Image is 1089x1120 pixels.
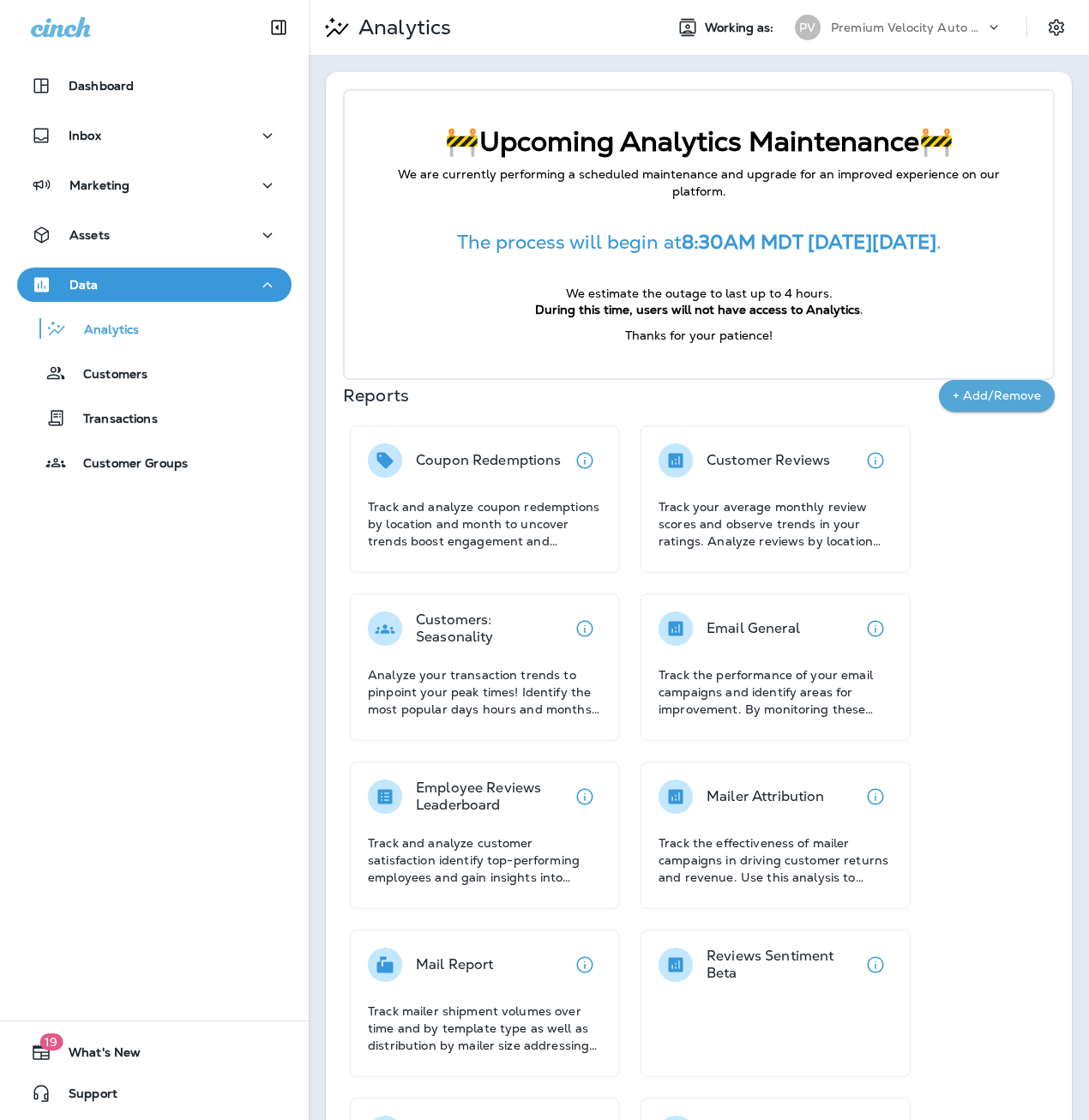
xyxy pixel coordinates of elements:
[416,780,568,814] p: Employee Reviews Leaderboard
[707,788,825,805] p: Mailer Attribution
[69,278,99,292] p: Data
[17,218,292,252] button: Assets
[705,21,778,35] span: Working as:
[343,383,939,407] p: Reports
[17,400,292,436] button: Transactions
[368,666,602,718] p: Analyze your transaction trends to pinpoint your peak times! Identify the most popular days hours...
[379,125,1019,158] p: 🚧Upcoming Analytics Maintenance🚧
[368,498,602,550] p: Track and analyze coupon redemptions by location and month to uncover trends boost engagement and...
[17,118,292,153] button: Inbox
[939,380,1055,412] button: + Add/Remove
[1041,12,1072,43] button: Settings
[17,444,292,480] button: Customer Groups
[831,21,985,34] p: Premium Velocity Auto dba Jiffy Lube
[67,322,139,339] p: Analytics
[39,1033,63,1051] span: 19
[858,443,893,478] button: View details
[659,498,893,550] p: Track your average monthly review scores and observe trends in your ratings. Analyze reviews by l...
[17,168,292,202] button: Marketing
[416,956,494,973] p: Mail Report
[66,456,188,473] p: Customer Groups
[368,1003,602,1054] p: Track mailer shipment volumes over time and by template type as well as distribution by mailer si...
[707,948,858,982] p: Reviews Sentiment Beta
[568,780,602,814] button: View details
[17,355,292,391] button: Customers
[255,10,303,45] button: Collapse Sidebar
[379,166,1019,200] p: We are currently performing a scheduled maintenance and upgrade for an improved experience on our...
[17,310,292,346] button: Analytics
[51,1087,117,1107] span: Support
[568,948,602,982] button: View details
[535,302,860,317] strong: During this time, users will not have access to Analytics
[17,268,292,302] button: Data
[352,15,451,40] p: Analytics
[858,780,893,814] button: View details
[682,230,936,255] strong: 8:30AM MDT [DATE][DATE]
[416,452,562,469] p: Coupon Redemptions
[707,452,830,469] p: Customer Reviews
[66,367,147,383] p: Customers
[69,178,129,192] p: Marketing
[368,834,602,886] p: Track and analyze customer satisfaction identify top-performing employees and gain insights into ...
[659,666,893,718] p: Track the performance of your email campaigns and identify areas for improvement. By monitoring t...
[66,412,158,428] p: Transactions
[936,230,942,255] span: .
[17,69,292,103] button: Dashboard
[379,286,1019,303] p: We estimate the outage to last up to 4 hours.
[17,1035,292,1069] button: 19What's New
[568,443,602,478] button: View details
[568,611,602,646] button: View details
[69,129,101,142] p: Inbox
[17,1076,292,1111] button: Support
[379,328,1019,345] p: Thanks for your patience!
[858,948,893,982] button: View details
[860,302,863,317] span: .
[416,611,568,646] p: Customers: Seasonality
[795,15,821,40] div: PV
[858,611,893,646] button: View details
[457,230,682,255] span: The process will begin at
[659,834,893,886] p: Track the effectiveness of mailer campaigns in driving customer returns and revenue. Use this ana...
[707,620,800,637] p: Email General
[51,1045,141,1066] span: What's New
[69,228,110,242] p: Assets
[69,79,134,93] p: Dashboard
